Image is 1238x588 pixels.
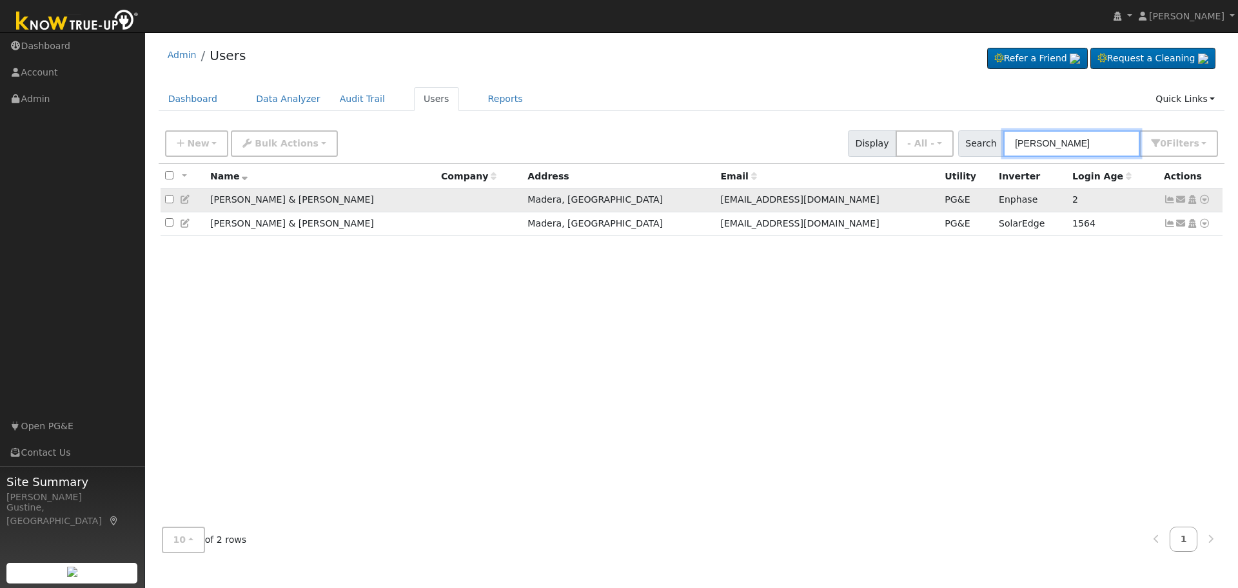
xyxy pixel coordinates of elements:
[168,50,197,60] a: Admin
[1199,217,1210,230] a: Other actions
[1166,138,1199,148] span: Filter
[1186,218,1198,228] a: Login As
[720,171,756,181] span: Email
[1139,130,1218,157] button: 0Filters
[1090,48,1215,70] a: Request a Cleaning
[896,130,954,157] button: - All -
[1175,217,1187,230] a: martinezfamily1021@hotmail.com
[1003,130,1140,157] input: Search
[1186,194,1198,205] a: Login As
[478,87,533,111] a: Reports
[67,567,77,577] img: retrieve
[523,212,716,236] td: Madera, [GEOGRAPHIC_DATA]
[1164,170,1218,183] div: Actions
[999,218,1045,228] span: SolarEdge
[206,188,437,212] td: [PERSON_NAME] & [PERSON_NAME]
[162,527,247,553] span: of 2 rows
[945,170,990,183] div: Utility
[1149,11,1224,21] span: [PERSON_NAME]
[180,194,192,205] a: Edit User
[6,501,138,528] div: Gustine, [GEOGRAPHIC_DATA]
[1198,54,1208,64] img: retrieve
[180,218,192,228] a: Edit User
[720,218,879,228] span: [EMAIL_ADDRESS][DOMAIN_NAME]
[1072,171,1132,181] span: Days since last login
[1146,87,1224,111] a: Quick Links
[1164,194,1175,205] a: Show Graph
[414,87,459,111] a: Users
[210,48,246,63] a: Users
[162,527,205,553] button: 10
[945,218,970,228] span: PG&E
[206,212,437,236] td: [PERSON_NAME] & [PERSON_NAME]
[1199,193,1210,207] a: Other actions
[441,171,496,181] span: Company name
[987,48,1088,70] a: Refer a Friend
[330,87,395,111] a: Audit Trail
[1175,193,1187,207] a: taniat782@gmail.com
[527,170,711,183] div: Address
[1070,54,1080,64] img: retrieve
[1072,218,1096,228] span: 05/01/2021 10:20:21 AM
[159,87,228,111] a: Dashboard
[210,171,248,181] span: Name
[999,170,1063,183] div: Inverter
[165,130,229,157] button: New
[173,534,186,545] span: 10
[958,130,1004,157] span: Search
[999,194,1037,205] span: Enphase
[945,194,970,205] span: PG&E
[1164,218,1175,228] a: Show Graph
[246,87,330,111] a: Data Analyzer
[1194,138,1199,148] span: s
[108,516,120,526] a: Map
[187,138,209,148] span: New
[231,130,337,157] button: Bulk Actions
[1072,194,1078,205] span: 08/10/2025 12:14:07 PM
[1170,527,1198,552] a: 1
[6,491,138,504] div: [PERSON_NAME]
[848,130,896,157] span: Display
[720,194,879,205] span: [EMAIL_ADDRESS][DOMAIN_NAME]
[255,138,319,148] span: Bulk Actions
[10,7,145,36] img: Know True-Up
[523,188,716,212] td: Madera, [GEOGRAPHIC_DATA]
[6,473,138,491] span: Site Summary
